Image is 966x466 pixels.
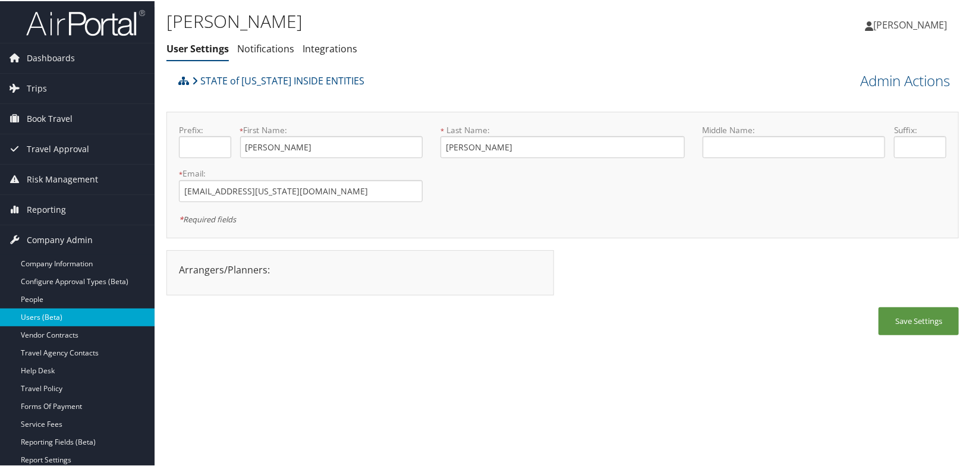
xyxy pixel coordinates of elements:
[27,73,47,102] span: Trips
[179,166,423,178] label: Email:
[166,8,695,33] h1: [PERSON_NAME]
[170,262,550,276] div: Arrangers/Planners:
[860,70,950,90] a: Admin Actions
[26,8,145,36] img: airportal-logo.png
[865,6,959,42] a: [PERSON_NAME]
[27,194,66,223] span: Reporting
[240,123,423,135] label: First Name:
[303,41,357,54] a: Integrations
[27,42,75,72] span: Dashboards
[894,123,946,135] label: Suffix:
[879,306,959,334] button: Save Settings
[192,68,364,92] a: STATE of [US_STATE] INSIDE ENTITIES
[27,103,73,133] span: Book Travel
[179,123,231,135] label: Prefix:
[703,123,886,135] label: Middle Name:
[440,123,684,135] label: Last Name:
[27,133,89,163] span: Travel Approval
[237,41,294,54] a: Notifications
[179,213,236,223] em: Required fields
[27,224,93,254] span: Company Admin
[873,17,947,30] span: [PERSON_NAME]
[166,41,229,54] a: User Settings
[27,163,98,193] span: Risk Management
